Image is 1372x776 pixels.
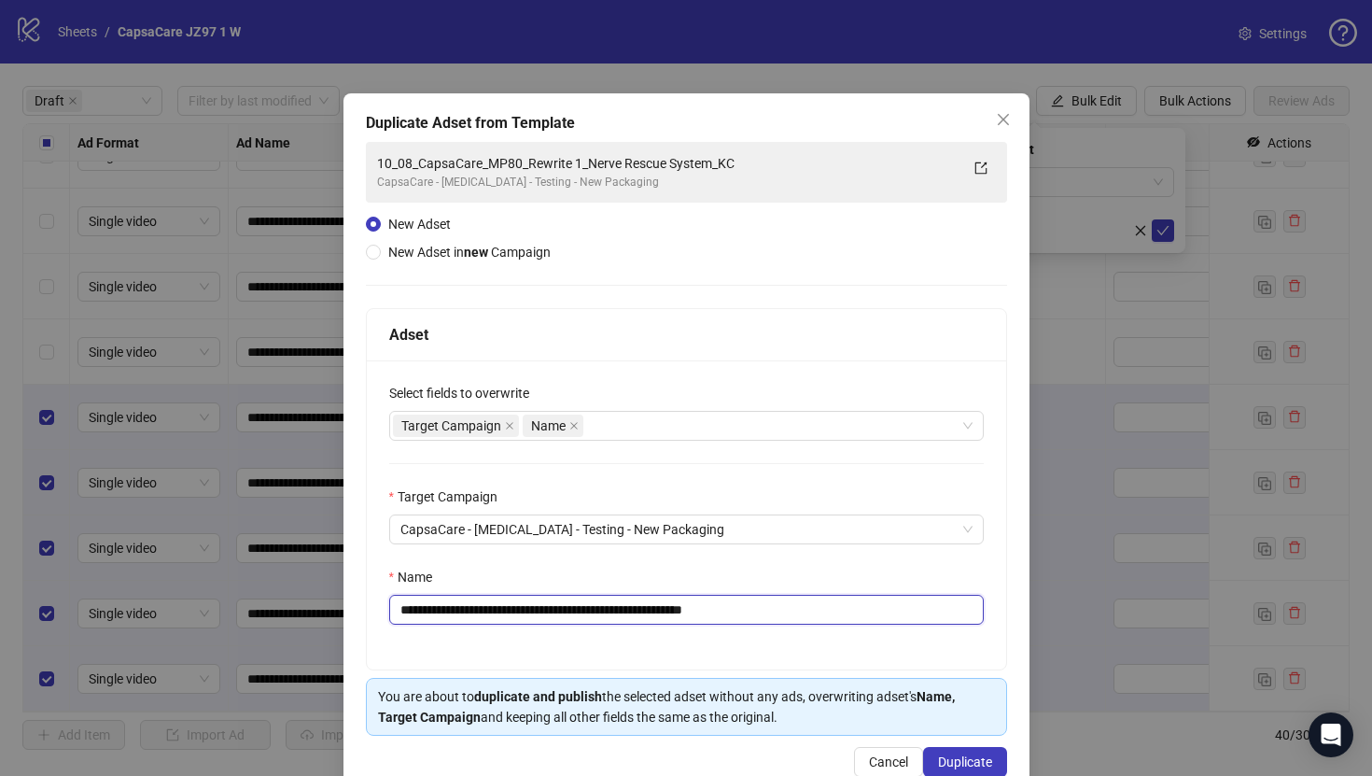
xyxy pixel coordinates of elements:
[1309,713,1353,757] div: Open Intercom Messenger
[988,105,1018,134] button: Close
[523,415,583,437] span: Name
[389,383,541,403] label: Select fields to overwrite
[401,416,501,436] span: Target Campaign
[505,421,514,430] span: close
[393,415,519,437] span: Target Campaign
[389,595,984,625] input: Name
[389,323,984,346] div: Adset
[388,217,451,232] span: New Adset
[464,245,488,260] strong: new
[869,755,908,769] span: Cancel
[474,689,602,704] strong: duplicate and publish
[569,421,579,430] span: close
[378,686,995,727] div: You are about to the selected adset without any ads, overwriting adset's and keeping all other fi...
[366,112,1007,134] div: Duplicate Adset from Template
[377,153,959,174] div: 10_08_CapsaCare_MP80_Rewrite 1_Nerve Rescue System_KC
[531,416,566,436] span: Name
[378,689,955,725] strong: Name, Target Campaign
[974,162,987,175] span: export
[400,515,973,543] span: CapsaCare - Neuropathy - Testing - New Packaging
[389,487,510,507] label: Target Campaign
[389,567,444,587] label: Name
[377,174,959,191] div: CapsaCare - [MEDICAL_DATA] - Testing - New Packaging
[996,112,1011,127] span: close
[388,245,551,260] span: New Adset in Campaign
[962,524,973,535] span: close-circle
[938,755,992,769] span: Duplicate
